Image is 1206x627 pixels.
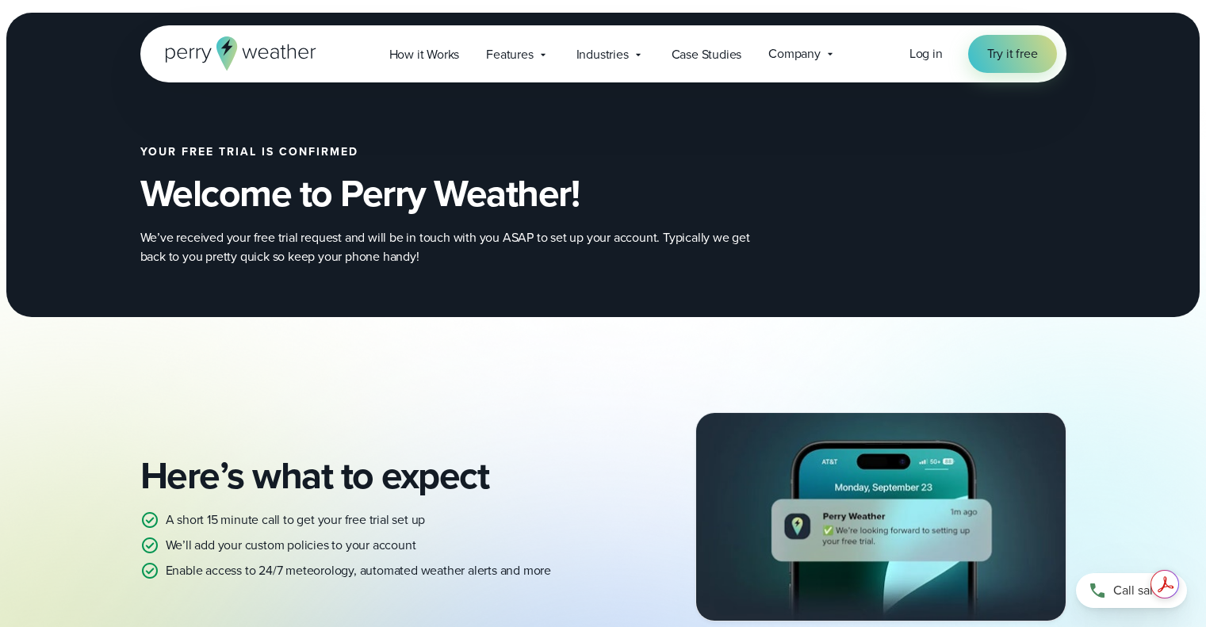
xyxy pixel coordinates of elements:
p: We’ve received your free trial request and will be in touch with you ASAP to set up your account.... [140,228,775,266]
a: How it Works [376,38,473,71]
span: How it Works [389,45,460,64]
span: Industries [576,45,629,64]
span: Case Studies [672,45,742,64]
span: Try it free [987,44,1038,63]
h2: Here’s what to expect [140,453,591,498]
a: Try it free [968,35,1057,73]
span: Call sales [1113,581,1166,600]
p: We’ll add your custom policies to your account [166,536,416,555]
a: Log in [909,44,943,63]
p: Enable access to 24/7 meteorology, automated weather alerts and more [166,561,551,580]
span: Features [486,45,533,64]
a: Call sales [1076,573,1187,608]
h2: Welcome to Perry Weather! [140,171,829,216]
p: A short 15 minute call to get your free trial set up [166,510,426,530]
h2: Your free trial is confirmed [140,146,829,159]
a: Case Studies [658,38,756,71]
span: Company [768,44,821,63]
